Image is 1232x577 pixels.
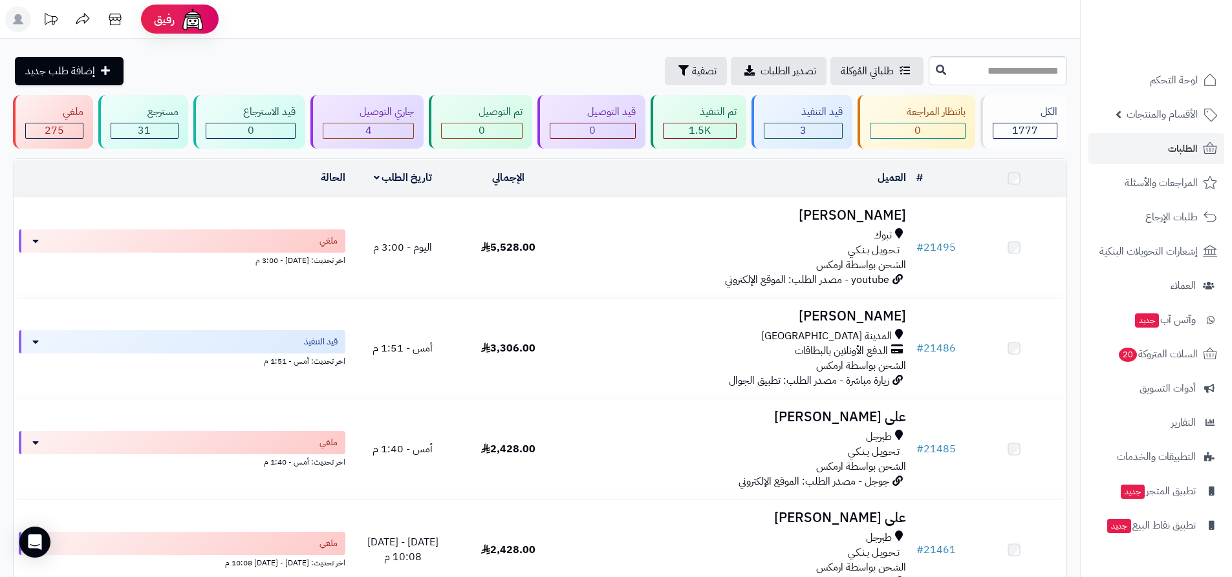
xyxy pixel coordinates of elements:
span: طلباتي المُوكلة [841,63,894,79]
span: جديد [1135,313,1159,328]
a: تحديثات المنصة [34,6,67,36]
a: تاريخ الطلب [374,170,433,185]
a: تم التوصيل 0 [426,95,535,149]
div: 0 [550,123,635,138]
span: الشحن بواسطة ارمكس [816,459,906,474]
a: تطبيق المتجرجديد [1088,476,1224,507]
a: لوحة التحكم [1088,65,1224,96]
span: قيد التنفيذ [304,335,338,348]
a: التطبيقات والخدمات [1088,441,1224,472]
span: المدينة [GEOGRAPHIC_DATA] [761,329,892,344]
span: الدفع الأونلاين بالبطاقات [795,344,888,359]
img: ai-face.png [180,6,206,32]
a: #21461 [916,542,956,558]
a: الحالة [321,170,345,185]
span: إضافة طلب جديد [25,63,95,79]
span: جديد [1107,519,1131,533]
div: 0 [206,123,295,138]
a: مسترجع 31 [96,95,191,149]
a: السلات المتروكة20 [1088,339,1224,370]
span: تطبيق نقاط البيع [1106,516,1196,534]
a: تطبيق نقاط البيعجديد [1088,510,1224,541]
span: طبرجل [866,530,892,545]
a: قيد الاسترجاع 0 [191,95,308,149]
span: أدوات التسويق [1140,379,1196,397]
span: الشحن بواسطة ارمكس [816,560,906,575]
div: 31 [111,123,178,138]
span: 31 [138,123,151,138]
span: تصفية [692,63,717,79]
a: #21485 [916,441,956,457]
div: مسترجع [111,105,179,120]
span: الشحن بواسطة ارمكس [816,358,906,373]
div: 275 [26,123,83,138]
span: 3,306.00 [481,341,535,356]
div: 1464 [664,123,737,138]
span: youtube - مصدر الطلب: الموقع الإلكتروني [725,272,889,288]
span: تطبيق المتجر [1119,482,1196,500]
span: 3 [800,123,806,138]
span: التقارير [1171,414,1196,432]
div: 4 [323,123,414,138]
span: 275 [45,123,64,138]
span: ملغي [319,235,338,247]
span: تبوك [874,228,892,243]
button: تصفية [665,57,727,85]
a: العملاء [1088,270,1224,301]
div: قيد التوصيل [550,105,636,120]
span: # [916,240,924,255]
span: طبرجل [866,430,892,445]
span: 2,428.00 [481,441,535,457]
a: #21486 [916,341,956,356]
span: 1.5K [689,123,711,138]
a: وآتس آبجديد [1088,304,1224,335]
span: المراجعات والأسئلة [1125,174,1198,192]
span: جديد [1121,485,1145,499]
span: جوجل - مصدر الطلب: الموقع الإلكتروني [739,474,889,489]
span: ملغي [319,436,338,449]
a: المراجعات والأسئلة [1088,167,1224,198]
a: بانتظار المراجعة 0 [855,95,978,149]
div: اخر تحديث: [DATE] - 3:00 م [19,253,345,266]
span: 2,428.00 [481,542,535,558]
div: اخر تحديث: أمس - 1:51 م [19,353,345,367]
span: [DATE] - [DATE] 10:08 م [367,534,438,565]
span: اليوم - 3:00 م [373,240,432,255]
a: التقارير [1088,407,1224,438]
div: 3 [764,123,842,138]
span: لوحة التحكم [1150,71,1198,89]
a: طلباتي المُوكلة [830,57,924,85]
div: بانتظار المراجعة [870,105,966,120]
span: # [916,341,924,356]
span: 0 [248,123,254,138]
span: تـحـويـل بـنـكـي [848,545,900,560]
span: 0 [589,123,596,138]
span: أمس - 1:51 م [373,341,433,356]
div: قيد الاسترجاع [206,105,296,120]
div: 0 [870,123,966,138]
div: 0 [442,123,522,138]
div: ملغي [25,105,83,120]
span: وآتس آب [1134,311,1196,329]
span: تـحـويـل بـنـكـي [848,243,900,258]
a: ملغي 275 [10,95,96,149]
img: logo-2.png [1144,36,1220,63]
div: قيد التنفيذ [764,105,843,120]
span: 5,528.00 [481,240,535,255]
div: اخر تحديث: أمس - 1:40 م [19,454,345,468]
span: 0 [479,123,485,138]
a: طلبات الإرجاع [1088,202,1224,233]
span: 0 [914,123,921,138]
a: تم التنفيذ 1.5K [648,95,750,149]
span: رفيق [154,12,175,27]
span: الطلبات [1168,140,1198,158]
div: جاري التوصيل [323,105,415,120]
span: أمس - 1:40 م [373,441,433,457]
span: # [916,441,924,457]
h3: [PERSON_NAME] [566,208,906,223]
span: السلات المتروكة [1118,345,1198,363]
span: تصدير الطلبات [761,63,816,79]
a: الكل1777 [978,95,1070,149]
h3: على [PERSON_NAME] [566,410,906,425]
span: زيارة مباشرة - مصدر الطلب: تطبيق الجوال [729,373,889,388]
